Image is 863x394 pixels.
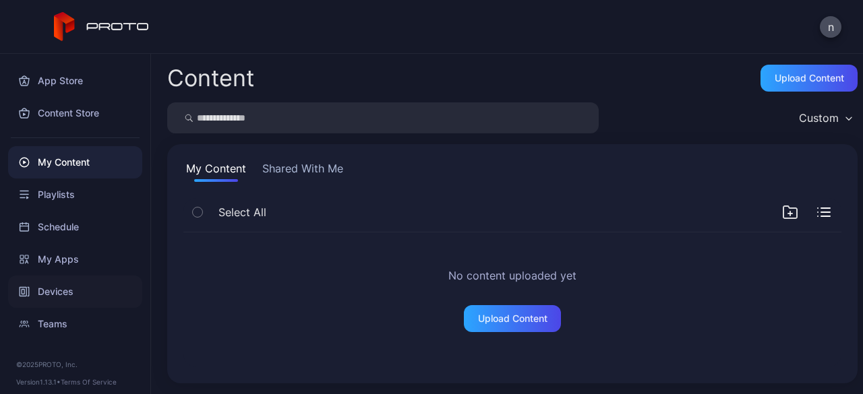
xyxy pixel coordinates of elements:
span: Select All [218,204,266,220]
a: My Content [8,146,142,178]
a: Playlists [8,178,142,211]
button: Upload Content [761,65,858,92]
span: Version 1.13.1 • [16,378,61,386]
button: n [820,16,841,38]
a: My Apps [8,243,142,275]
div: © 2025 PROTO, Inc. [16,359,134,370]
a: Content Store [8,97,142,129]
button: My Content [183,160,249,182]
div: Upload Content [775,73,844,84]
h2: No content uploaded yet [448,267,576,284]
a: Terms Of Service [61,378,117,386]
a: App Store [8,65,142,97]
a: Devices [8,275,142,308]
div: Upload Content [478,313,547,324]
a: Teams [8,308,142,340]
button: Upload Content [464,305,561,332]
button: Shared With Me [260,160,346,182]
a: Schedule [8,211,142,243]
div: Content [167,67,254,90]
div: Custom [799,111,839,125]
button: Custom [792,102,858,133]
